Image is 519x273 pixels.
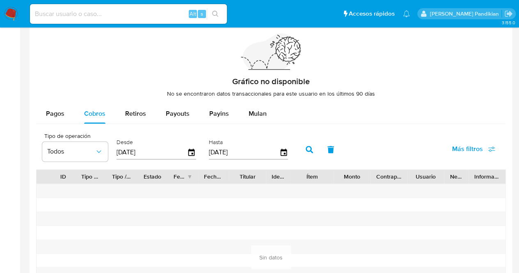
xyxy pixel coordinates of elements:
span: Alt [190,10,196,18]
input: Buscar usuario o caso... [30,9,227,19]
p: agostina.bazzano@mercadolibre.com [430,10,501,18]
span: s [201,10,203,18]
button: search-icon [207,8,224,20]
span: 3.155.0 [501,19,515,26]
span: Accesos rápidos [349,9,395,18]
a: Notificaciones [403,10,410,17]
a: Salir [504,9,513,18]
